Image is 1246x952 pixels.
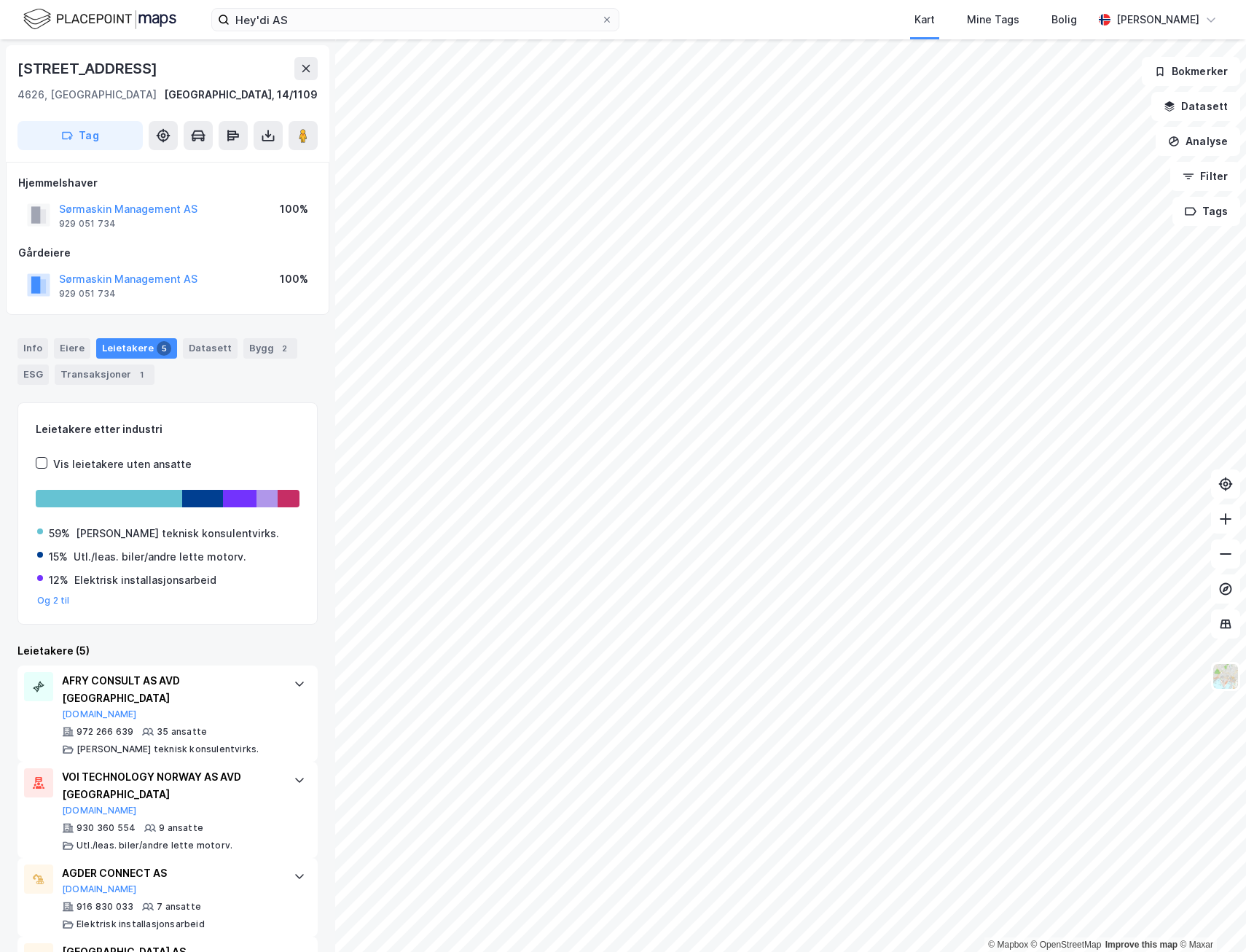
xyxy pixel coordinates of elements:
div: 1 [134,367,149,382]
div: 12% [49,571,68,589]
div: Leietakere [96,338,177,359]
button: [DOMAIN_NAME] [62,883,137,895]
button: Og 2 til [37,595,70,606]
div: Bolig [1051,11,1077,28]
a: Mapbox [988,940,1028,950]
img: Z [1212,663,1239,690]
input: Søk på adresse, matrikkel, gårdeiere, leietakere eller personer [230,9,601,31]
div: Leietakere etter industri [36,421,299,438]
div: Eiere [54,338,90,359]
div: 15% [49,548,68,566]
div: [PERSON_NAME] teknisk konsulentvirks. [76,525,279,542]
div: 4626, [GEOGRAPHIC_DATA] [17,86,157,104]
div: Elektrisk installasjonsarbeid [74,571,216,589]
div: 2 [277,341,291,356]
div: 929 051 734 [59,218,116,230]
div: 916 830 033 [77,901,133,913]
button: Bokmerker [1142,57,1240,86]
div: 5 [157,341,171,356]
a: OpenStreetMap [1031,940,1102,950]
div: [PERSON_NAME] [1116,11,1199,28]
div: Elektrisk installasjonsarbeid [77,918,205,930]
div: ESG [17,364,49,385]
div: Leietakere (5) [17,642,318,660]
div: Utl./leas. biler/andre lette motorv. [74,548,246,566]
div: Kart [914,11,935,28]
div: Info [17,338,48,359]
div: 100% [280,270,308,288]
div: Transaksjoner [55,364,154,385]
div: 929 051 734 [59,288,116,300]
div: 972 266 639 [77,726,133,738]
button: [DOMAIN_NAME] [62,805,137,816]
div: Gårdeiere [18,244,317,262]
div: [STREET_ADDRESS] [17,57,160,80]
div: 7 ansatte [157,901,201,913]
button: Tag [17,121,143,150]
img: logo.f888ab2527a4732fd821a326f86c7f29.svg [23,7,176,32]
div: AFRY CONSULT AS AVD [GEOGRAPHIC_DATA] [62,672,279,707]
div: [GEOGRAPHIC_DATA], 14/1109 [164,86,318,104]
div: Datasett [183,338,238,359]
iframe: Chat Widget [1173,882,1246,952]
div: 9 ansatte [159,822,203,834]
button: [DOMAIN_NAME] [62,709,137,720]
div: AGDER CONNECT AS [62,865,279,882]
div: VOI TECHNOLOGY NORWAY AS AVD [GEOGRAPHIC_DATA] [62,768,279,803]
div: Mine Tags [967,11,1019,28]
button: Filter [1170,162,1240,191]
div: Utl./leas. biler/andre lette motorv. [77,840,232,851]
div: 59% [49,525,70,542]
div: 35 ansatte [157,726,207,738]
button: Analyse [1156,127,1240,156]
a: Improve this map [1105,940,1178,950]
div: Hjemmelshaver [18,174,317,192]
div: 100% [280,200,308,218]
button: Datasett [1151,92,1240,121]
button: Tags [1172,197,1240,226]
div: 930 360 554 [77,822,136,834]
div: Bygg [243,338,297,359]
div: Vis leietakere uten ansatte [53,456,192,473]
div: [PERSON_NAME] teknisk konsulentvirks. [77,744,259,755]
